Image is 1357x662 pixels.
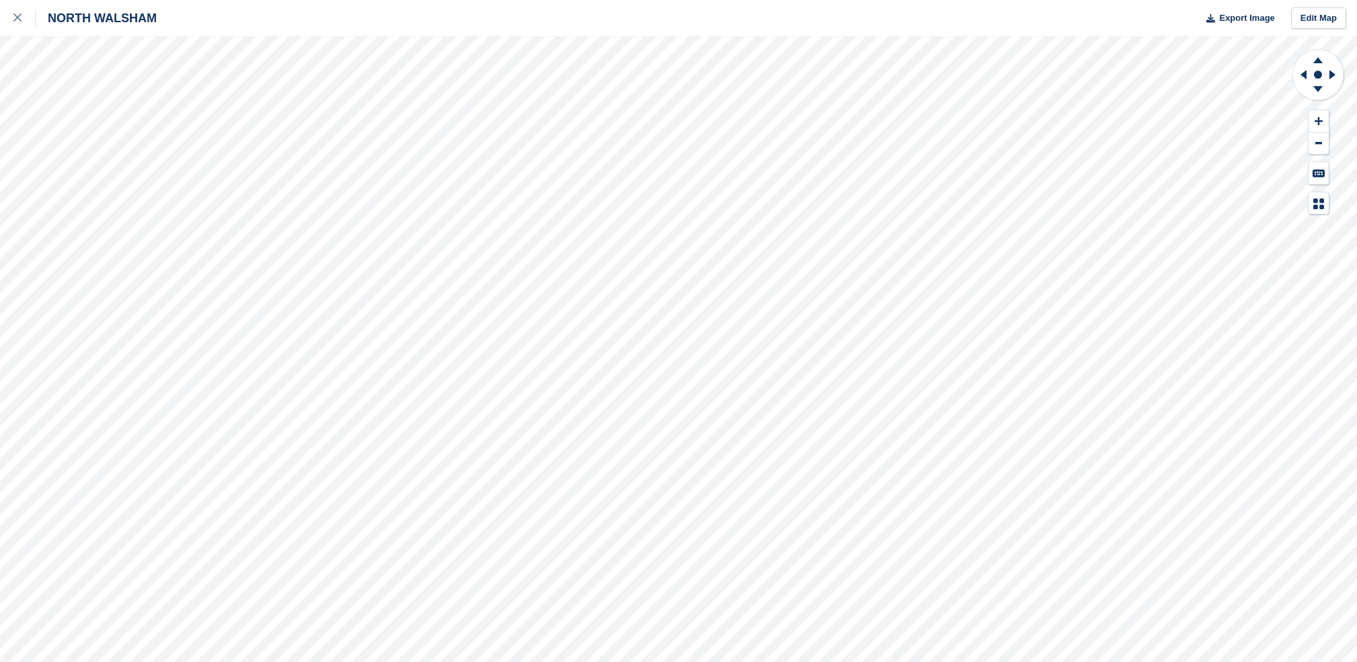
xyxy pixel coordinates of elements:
div: NORTH WALSHAM [36,10,157,26]
span: Export Image [1219,11,1274,25]
button: Zoom Out [1309,133,1329,155]
button: Keyboard Shortcuts [1309,162,1329,184]
a: Edit Map [1291,7,1346,30]
button: Export Image [1198,7,1275,30]
button: Zoom In [1309,110,1329,133]
button: Map Legend [1309,192,1329,215]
